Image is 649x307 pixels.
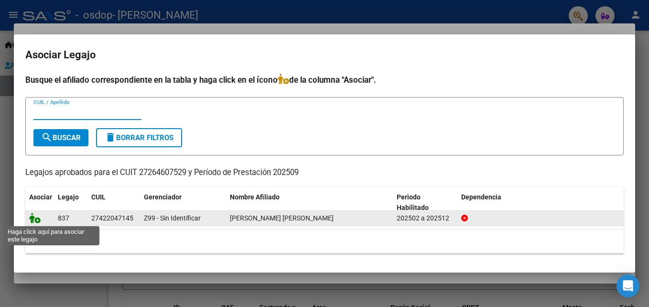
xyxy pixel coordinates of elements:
div: 202502 a 202512 [397,213,454,224]
datatable-header-cell: Periodo Habilitado [393,187,457,219]
span: 837 [58,214,69,222]
span: Periodo Habilitado [397,193,429,212]
span: CUIL [91,193,106,201]
datatable-header-cell: CUIL [87,187,140,219]
p: Legajos aprobados para el CUIT 27264607529 y Período de Prestación 202509 [25,167,624,179]
span: Dependencia [461,193,501,201]
datatable-header-cell: Legajo [54,187,87,219]
span: Z99 - Sin Identificar [144,214,201,222]
datatable-header-cell: Nombre Afiliado [226,187,393,219]
span: GHISOLFI MARIA FLORENCIA [230,214,334,222]
datatable-header-cell: Dependencia [457,187,624,219]
span: Asociar [29,193,52,201]
span: Buscar [41,133,81,142]
datatable-header-cell: Asociar [25,187,54,219]
div: 27422047145 [91,213,133,224]
div: 1 registros [25,230,624,253]
span: Gerenciador [144,193,182,201]
mat-icon: delete [105,132,116,143]
datatable-header-cell: Gerenciador [140,187,226,219]
span: Borrar Filtros [105,133,173,142]
mat-icon: search [41,132,53,143]
span: Nombre Afiliado [230,193,280,201]
h4: Busque el afiliado correspondiente en la tabla y haga click en el ícono de la columna "Asociar". [25,74,624,86]
button: Buscar [33,129,88,146]
h2: Asociar Legajo [25,46,624,64]
button: Borrar Filtros [96,128,182,147]
div: Open Intercom Messenger [617,274,639,297]
span: Legajo [58,193,79,201]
